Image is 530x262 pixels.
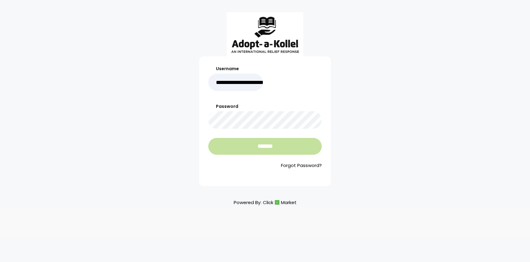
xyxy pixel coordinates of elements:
[275,200,279,205] img: cm_icon.png
[208,162,322,169] a: Forgot Password?
[208,103,322,110] label: Password
[208,66,263,72] label: Username
[227,12,303,56] img: aak_logo_sm.jpeg
[234,198,297,207] p: Powered By:
[263,198,297,207] a: ClickMarket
